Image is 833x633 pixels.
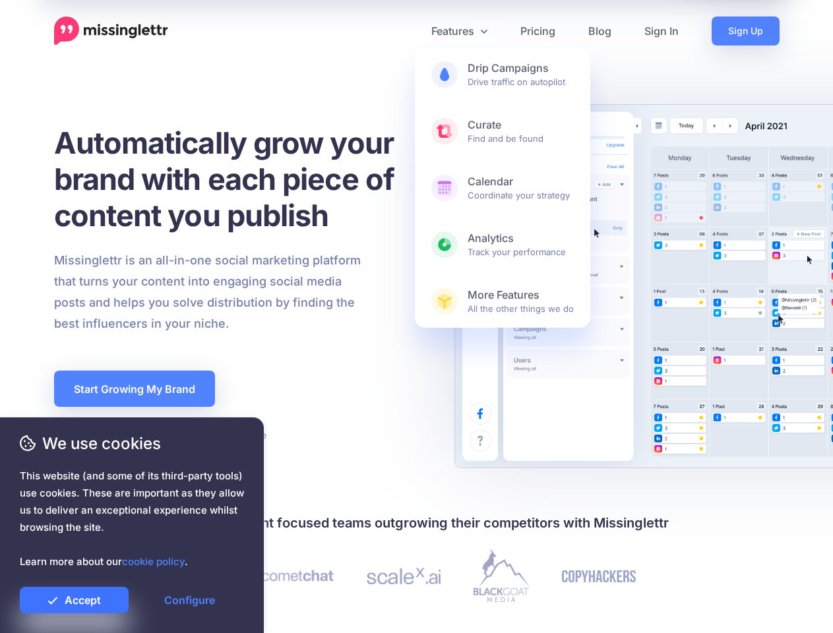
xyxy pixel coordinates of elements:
[135,587,244,613] a: Configure
[54,250,361,334] p: Missinglettr is an all-in-one social marketing platform that turns your content into engaging soc...
[628,16,695,45] a: Sign In
[122,555,185,568] a: cookie policy
[712,16,780,45] a: Sign Up
[415,16,504,45] a: Features
[572,16,628,45] a: Blog
[415,162,590,214] a: CalendarCoordinate your strategy
[415,48,590,328] div: Features
[54,16,168,45] a: Home
[54,371,215,407] a: Start Growing My Brand
[468,288,574,302] b: More Features
[468,175,574,189] b: Calendar
[468,118,574,132] b: Curate
[468,288,574,315] span: All the other things we do
[415,48,590,101] a: Drip CampaignsDrive traffic on autopilot
[468,118,574,144] span: Find and be found
[20,467,244,570] span: This website (and some of its third-party tools) use cookies. These are important as they allow u...
[504,16,572,45] a: Pricing
[20,432,244,455] span: We use cookies
[468,175,574,201] span: Coordinate your strategy
[415,218,590,271] a: AnalyticsTrack your performance
[415,105,590,158] a: CurateFind and be found
[20,587,129,613] a: Accept
[54,512,780,533] h4: Join 30,000+ creators and content focused teams outgrowing their competitors with Missinglettr
[468,61,574,88] span: Drive traffic on autopilot
[468,231,574,245] b: Analytics
[468,231,574,258] span: Track your performance
[54,125,427,233] h1: Automatically grow your brand with each piece of content you publish
[415,275,590,328] a: More FeaturesAll the other things we do
[468,61,574,75] b: Drip Campaigns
